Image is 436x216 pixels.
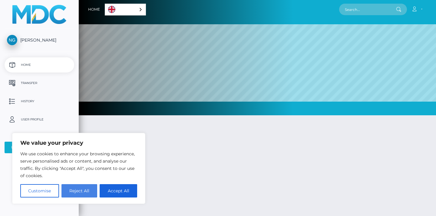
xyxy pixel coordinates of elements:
p: Home [7,60,72,69]
a: History [5,94,74,109]
p: History [7,97,72,106]
button: Accept All [100,184,137,197]
img: MassPay [12,5,66,24]
a: Transfer [5,76,74,91]
div: We value your privacy [12,133,145,204]
span: [PERSON_NAME] [5,37,74,43]
button: User Agreements [5,142,74,153]
a: User Profile [5,112,74,127]
a: Home [5,57,74,73]
button: Reject All [61,184,97,197]
p: User Profile [7,115,72,124]
div: User Agreements [11,145,61,150]
p: Transfer [7,79,72,88]
div: Language [105,4,146,15]
a: English [105,4,146,15]
input: Search... [339,4,396,15]
a: Home [88,3,100,16]
aside: Language selected: English [105,4,146,15]
p: We value your privacy [20,139,137,147]
p: We use cookies to enhance your browsing experience, serve personalised ads or content, and analys... [20,150,137,179]
button: Customise [20,184,59,197]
